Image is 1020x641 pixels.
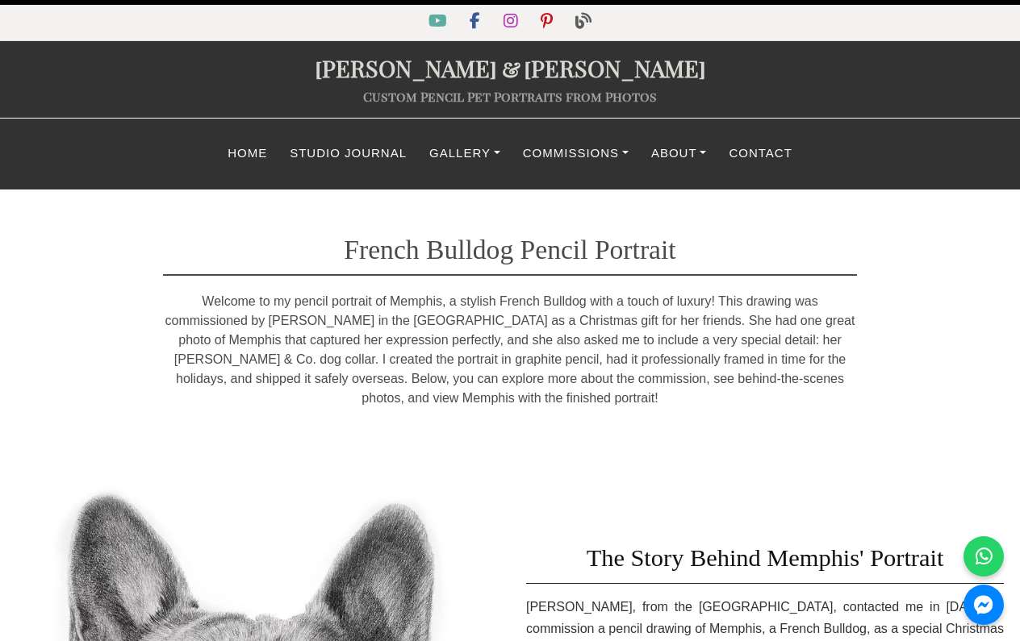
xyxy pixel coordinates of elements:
[640,138,718,169] a: About
[964,536,1004,576] a: WhatsApp
[531,15,566,29] a: Pinterest
[497,52,524,83] span: &
[512,138,640,169] a: Commissions
[315,52,706,83] a: [PERSON_NAME]&[PERSON_NAME]
[216,138,278,169] a: Home
[163,292,857,408] p: Welcome to my pencil portrait of Memphis, a stylish French Bulldog with a touch of luxury! This d...
[363,88,657,105] a: Custom Pencil Pet Portraits from Photos
[278,138,418,169] a: Studio Journal
[418,138,512,169] a: Gallery
[964,585,1004,625] a: Messenger
[526,527,1004,584] h2: The Story Behind Memphis' Portrait
[566,15,601,29] a: Blog
[163,210,857,276] h1: French Bulldog Pencil Portrait
[717,138,803,169] a: Contact
[494,15,531,29] a: Instagram
[419,15,460,29] a: YouTube
[460,15,493,29] a: Facebook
